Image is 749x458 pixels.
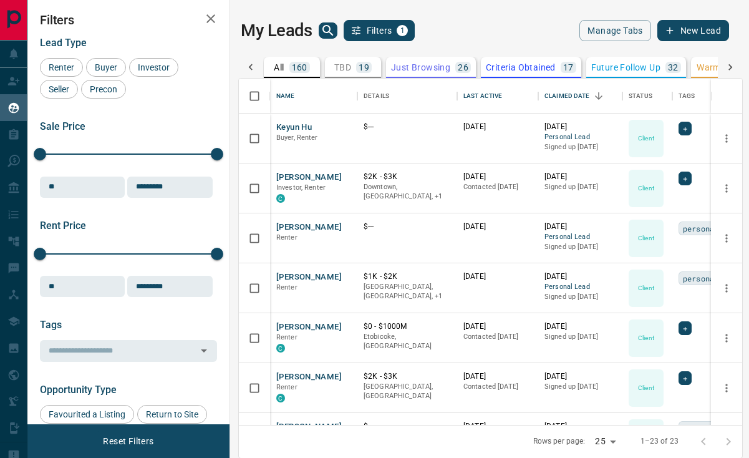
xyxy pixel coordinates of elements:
p: Client [638,183,654,193]
button: Open [195,342,213,359]
p: Client [638,134,654,143]
span: Personal Lead [544,232,616,243]
span: Renter [44,62,79,72]
div: condos.ca [276,344,285,353]
p: [DATE] [463,271,532,282]
button: Sort [590,87,607,105]
span: Rent Price [40,220,86,231]
p: [DATE] [463,421,532,432]
div: Status [622,79,672,114]
p: $1K - $2K [364,271,451,282]
p: [DATE] [544,122,616,132]
button: Reset Filters [95,431,162,452]
p: $2K - $3K [364,371,451,382]
div: Buyer [86,58,126,77]
p: [DATE] [463,222,532,232]
p: [DATE] [544,172,616,182]
span: Return to Site [142,409,203,419]
button: [PERSON_NAME] [276,371,342,383]
span: Renter [276,333,297,341]
button: more [717,329,736,348]
p: [DATE] [544,321,616,332]
button: [PERSON_NAME] [276,222,342,233]
div: Name [276,79,295,114]
div: Details [364,79,389,114]
p: 17 [563,63,574,72]
span: Personal Lead [544,282,616,293]
button: [PERSON_NAME] [276,321,342,333]
p: 26 [458,63,468,72]
span: + [683,372,687,384]
p: 1–23 of 23 [640,436,679,447]
span: Renter [276,283,297,291]
p: [DATE] [463,321,532,332]
button: more [717,179,736,198]
p: Client [638,283,654,293]
button: [PERSON_NAME] [276,421,342,433]
p: $--- [364,122,451,132]
span: + [683,322,687,334]
button: Filters1 [344,20,415,41]
p: Warm [697,63,721,72]
button: Keyun Hu [276,122,312,134]
span: Renter [276,383,297,391]
div: Status [629,79,652,114]
p: Signed up [DATE] [544,292,616,302]
p: Client [638,383,654,392]
button: [PERSON_NAME] [276,172,342,183]
div: Favourited a Listing [40,405,134,424]
p: [GEOGRAPHIC_DATA], [GEOGRAPHIC_DATA] [364,382,451,401]
p: Rows per page: [533,436,586,447]
button: more [717,379,736,397]
div: Last Active [457,79,538,114]
p: [DATE] [544,421,616,432]
p: Contacted [DATE] [463,332,532,342]
p: Toronto [364,282,451,301]
p: [DATE] [544,271,616,282]
p: Criteria Obtained [486,63,556,72]
span: Seller [44,84,74,94]
div: Renter [40,58,83,77]
div: Claimed Date [544,79,590,114]
span: Renter [276,233,297,241]
div: Last Active [463,79,502,114]
p: All [274,63,284,72]
p: [DATE] [544,371,616,382]
p: Contacted [DATE] [463,182,532,192]
span: Personal Lead [544,132,616,143]
div: Name [270,79,357,114]
p: $2K - $3K [364,172,451,182]
p: 32 [668,63,679,72]
span: + [683,122,687,135]
p: Contacted [DATE] [463,382,532,392]
p: $--- [364,222,451,232]
p: Client [638,333,654,343]
p: Client [638,233,654,243]
p: Etobicoke, [GEOGRAPHIC_DATA] [364,332,451,351]
p: 19 [359,63,369,72]
h2: Filters [40,12,217,27]
span: Sale Price [40,120,85,132]
button: New Lead [657,20,729,41]
div: Investor [129,58,178,77]
span: + [683,172,687,185]
button: search button [319,22,337,39]
button: Manage Tabs [579,20,650,41]
p: Vaughan [364,182,451,202]
p: [DATE] [544,222,616,232]
p: [DATE] [463,371,532,382]
div: + [679,371,692,385]
p: Signed up [DATE] [544,332,616,342]
div: Claimed Date [538,79,622,114]
div: + [679,172,692,185]
div: Details [357,79,457,114]
span: Precon [85,84,122,94]
p: Signed up [DATE] [544,382,616,392]
span: Tags [40,319,62,331]
p: Signed up [DATE] [544,142,616,152]
div: Tags [679,79,695,114]
div: Precon [81,80,126,99]
div: + [679,321,692,335]
p: $0 - $1000M [364,321,451,332]
span: Investor [133,62,174,72]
